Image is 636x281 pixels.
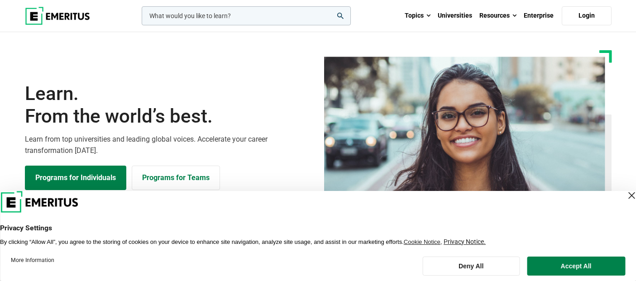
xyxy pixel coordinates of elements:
[25,82,313,128] h1: Learn.
[562,6,612,25] a: Login
[25,166,126,190] a: Explore Programs
[142,6,351,25] input: woocommerce-product-search-field-0
[324,57,605,223] img: Learn from the world's best
[132,166,220,190] a: Explore for Business
[25,105,313,128] span: From the world’s best.
[25,133,313,157] p: Learn from top universities and leading global voices. Accelerate your career transformation [DATE].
